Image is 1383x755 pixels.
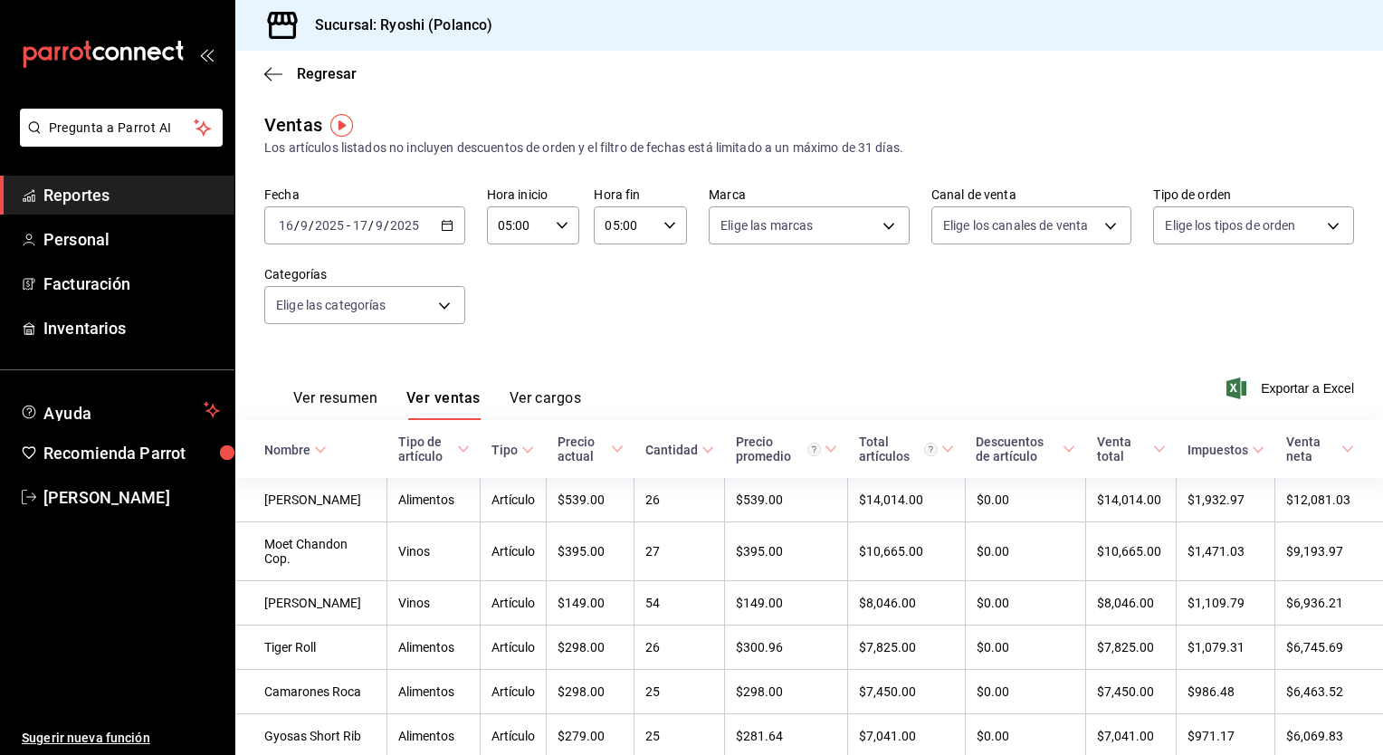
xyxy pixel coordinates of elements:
[965,522,1085,581] td: $0.00
[976,435,1058,464] div: Descuentos de artículo
[1187,443,1264,457] span: Impuestos
[235,522,387,581] td: Moet Chandon Cop.
[848,581,965,626] td: $8,046.00
[1177,581,1275,626] td: $1,109.79
[965,670,1085,714] td: $0.00
[491,443,518,457] div: Tipo
[387,670,481,714] td: Alimentos
[965,626,1085,670] td: $0.00
[398,435,470,464] span: Tipo de artículo
[276,296,386,314] span: Elige las categorías
[547,478,634,522] td: $539.00
[43,399,196,421] span: Ayuda
[1275,478,1383,522] td: $12,081.03
[725,626,848,670] td: $300.96
[22,729,220,748] span: Sugerir nueva función
[309,218,314,233] span: /
[634,478,725,522] td: 26
[634,522,725,581] td: 27
[294,218,300,233] span: /
[848,670,965,714] td: $7,450.00
[1097,435,1149,464] div: Venta total
[1153,188,1354,201] label: Tipo de orden
[43,316,220,340] span: Inventarios
[1177,670,1275,714] td: $986.48
[43,227,220,252] span: Personal
[330,114,353,137] img: Tooltip marker
[976,435,1074,464] span: Descuentos de artículo
[1086,626,1177,670] td: $7,825.00
[398,435,453,464] div: Tipo de artículo
[725,670,848,714] td: $298.00
[1165,216,1295,234] span: Elige los tipos de orden
[848,522,965,581] td: $10,665.00
[634,670,725,714] td: 25
[43,485,220,510] span: [PERSON_NAME]
[848,478,965,522] td: $14,014.00
[594,188,687,201] label: Hora fin
[547,581,634,626] td: $149.00
[387,522,481,581] td: Vinos
[736,435,821,464] div: Precio promedio
[547,626,634,670] td: $298.00
[264,268,465,281] label: Categorías
[720,216,813,234] span: Elige las marcas
[481,670,547,714] td: Artículo
[848,626,965,670] td: $7,825.00
[264,443,310,457] div: Nombre
[235,626,387,670] td: Tiger Roll
[278,218,294,233] input: --
[297,65,357,82] span: Regresar
[943,216,1088,234] span: Elige los canales de venta
[487,188,580,201] label: Hora inicio
[300,218,309,233] input: --
[481,581,547,626] td: Artículo
[558,435,624,464] span: Precio actual
[558,435,607,464] div: Precio actual
[293,389,581,420] div: navigation tabs
[1177,478,1275,522] td: $1,932.97
[807,443,821,456] svg: Precio promedio = Total artículos / cantidad
[481,522,547,581] td: Artículo
[859,435,954,464] span: Total artículos
[725,581,848,626] td: $149.00
[235,478,387,522] td: [PERSON_NAME]
[352,218,368,233] input: --
[43,183,220,207] span: Reportes
[1275,522,1383,581] td: $9,193.97
[1286,435,1338,464] div: Venta neta
[1097,435,1166,464] span: Venta total
[235,581,387,626] td: [PERSON_NAME]
[1230,377,1354,399] button: Exportar a Excel
[1275,581,1383,626] td: $6,936.21
[235,670,387,714] td: Camarones Roca
[510,389,582,420] button: Ver cargos
[20,109,223,147] button: Pregunta a Parrot AI
[965,478,1085,522] td: $0.00
[1177,522,1275,581] td: $1,471.03
[406,389,481,420] button: Ver ventas
[264,139,1354,158] div: Los artículos listados no incluyen descuentos de orden y el filtro de fechas está limitado a un m...
[43,272,220,296] span: Facturación
[725,478,848,522] td: $539.00
[491,443,534,457] span: Tipo
[1286,435,1354,464] span: Venta neta
[481,626,547,670] td: Artículo
[264,443,327,457] span: Nombre
[375,218,384,233] input: --
[547,522,634,581] td: $395.00
[264,65,357,82] button: Regresar
[384,218,389,233] span: /
[13,131,223,150] a: Pregunta a Parrot AI
[368,218,374,233] span: /
[1275,626,1383,670] td: $6,745.69
[1086,522,1177,581] td: $10,665.00
[859,435,938,464] div: Total artículos
[43,441,220,465] span: Recomienda Parrot
[1177,626,1275,670] td: $1,079.31
[314,218,345,233] input: ----
[293,389,377,420] button: Ver resumen
[965,581,1085,626] td: $0.00
[547,670,634,714] td: $298.00
[1086,478,1177,522] td: $14,014.00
